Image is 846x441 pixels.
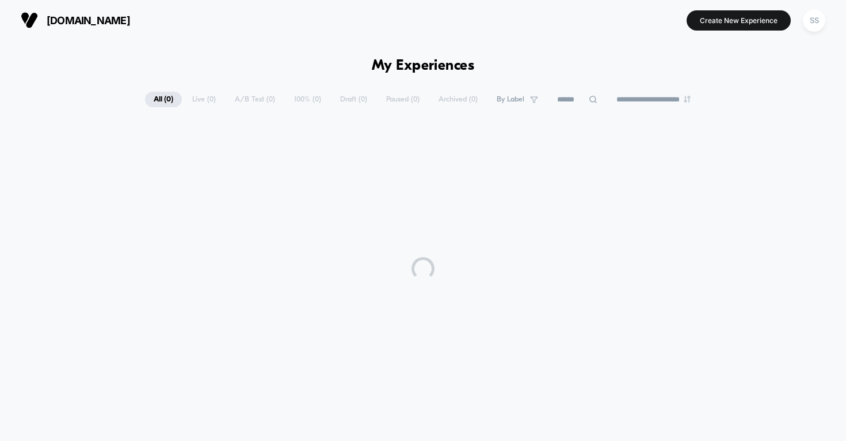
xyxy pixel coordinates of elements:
button: Create New Experience [687,10,791,31]
h1: My Experiences [372,58,475,74]
img: Visually logo [21,12,38,29]
img: end [684,96,691,103]
span: By Label [497,95,524,104]
span: [DOMAIN_NAME] [47,14,130,27]
span: All ( 0 ) [145,92,182,107]
button: [DOMAIN_NAME] [17,11,134,29]
button: SS [799,9,829,32]
div: SS [803,9,825,32]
